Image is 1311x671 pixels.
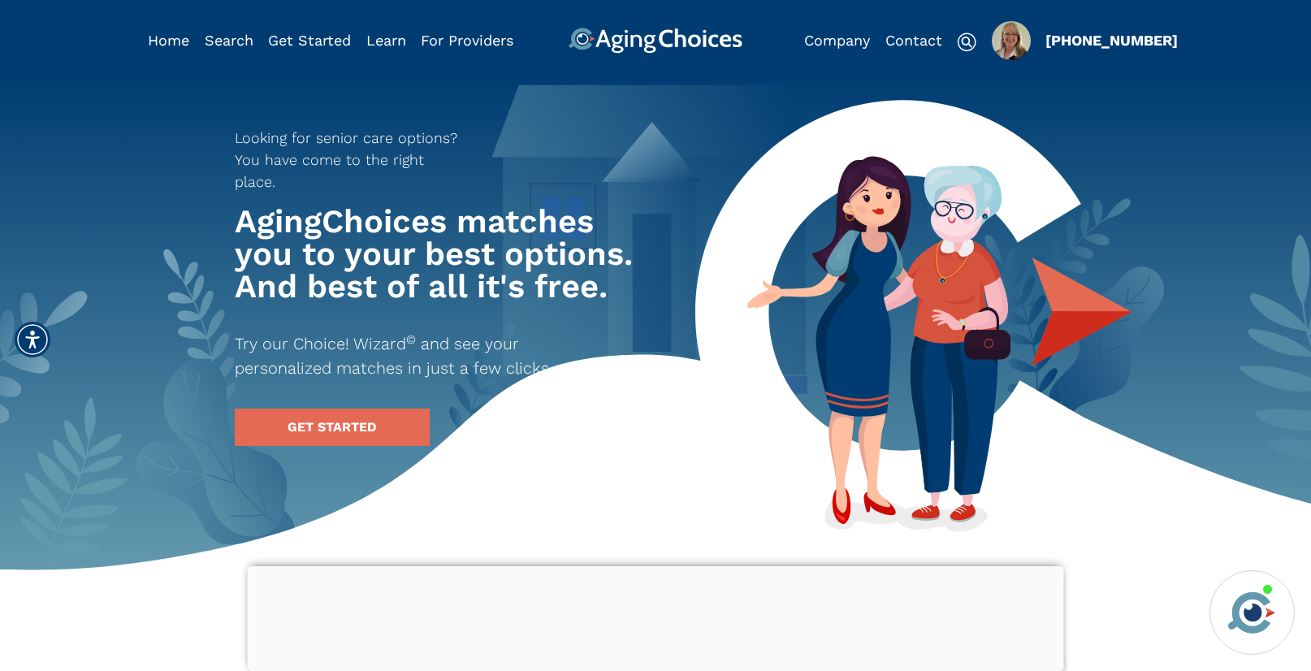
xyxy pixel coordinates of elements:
[366,32,406,49] a: Learn
[406,332,416,347] sup: ©
[235,127,469,193] p: Looking for senior care options? You have come to the right place.
[957,32,976,52] img: search-icon.svg
[205,32,253,49] a: Search
[268,32,351,49] a: Get Started
[569,28,742,54] img: AgingChoices
[804,32,870,49] a: Company
[148,32,189,49] a: Home
[1224,585,1279,640] img: avatar
[235,206,641,303] h1: AgingChoices matches you to your best options. And best of all it's free.
[992,21,1031,60] img: 0d6ac745-f77c-4484-9392-b54ca61ede62.jpg
[15,322,50,357] div: Accessibility Menu
[205,28,253,54] div: Popover trigger
[248,566,1064,667] iframe: Advertisement
[989,339,1295,561] iframe: iframe
[1045,32,1178,49] a: [PHONE_NUMBER]
[421,32,513,49] a: For Providers
[992,21,1031,60] div: Popover trigger
[885,32,942,49] a: Contact
[235,409,430,446] a: GET STARTED
[235,331,612,380] p: Try our Choice! Wizard and see your personalized matches in just a few clicks.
